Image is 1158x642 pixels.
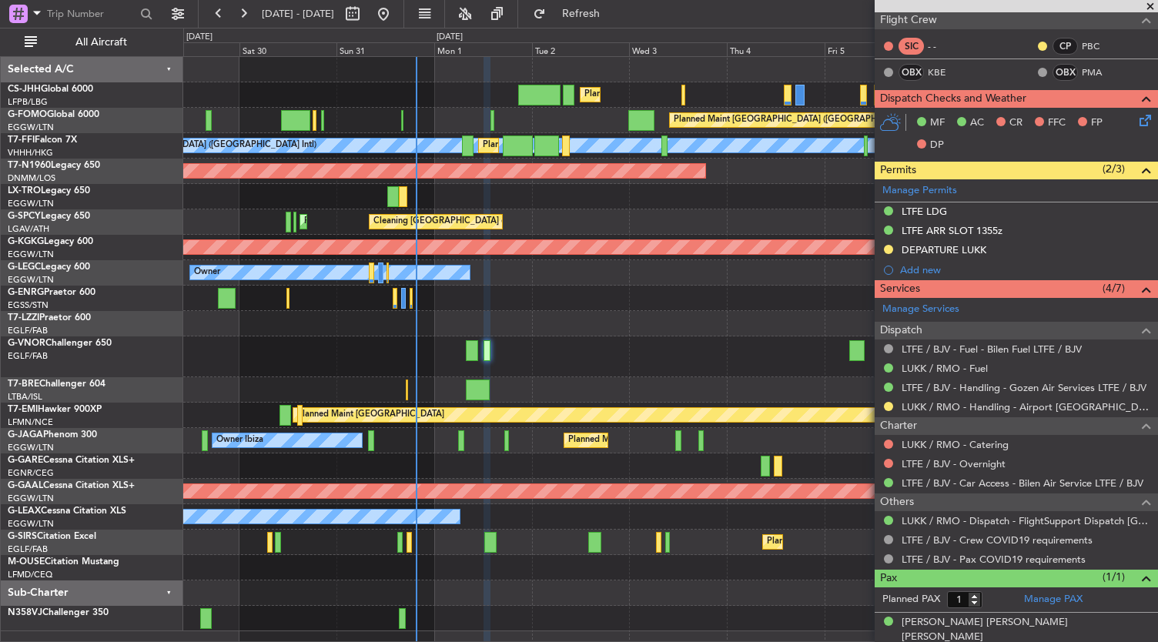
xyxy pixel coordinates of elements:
[880,162,916,179] span: Permits
[8,442,54,453] a: EGGW/LTN
[902,381,1146,394] a: LTFE / BJV - Handling - Gozen Air Services LTFE / BJV
[8,456,135,465] a: G-GARECessna Citation XLS+
[549,8,614,19] span: Refresh
[8,493,54,504] a: EGGW/LTN
[8,85,41,94] span: CS-JHH
[8,456,43,465] span: G-GARE
[1053,64,1078,81] div: OBX
[568,429,811,452] div: Planned Maint [GEOGRAPHIC_DATA] ([GEOGRAPHIC_DATA])
[1053,38,1078,55] div: CP
[902,243,986,256] div: DEPARTURE LUKK
[186,31,213,44] div: [DATE]
[8,608,109,617] a: N358VJChallenger 350
[1091,115,1103,131] span: FP
[902,400,1150,413] a: LUKK / RMO - Handling - Airport [GEOGRAPHIC_DATA] LUKK / KIV
[882,302,959,317] a: Manage Services
[8,237,93,246] a: G-KGKGLegacy 600
[8,430,97,440] a: G-JAGAPhenom 300
[629,42,727,56] div: Wed 3
[1082,65,1116,79] a: PMA
[8,532,96,541] a: G-SIRSCitation Excel
[900,263,1150,276] div: Add new
[902,343,1082,356] a: LTFE / BJV - Fuel - Bilen Fuel LTFE / BJV
[8,543,48,555] a: EGLF/FAB
[8,172,55,184] a: DNMM/LOS
[8,405,38,414] span: T7-EMI
[880,322,922,339] span: Dispatch
[437,31,463,44] div: [DATE]
[8,518,54,530] a: EGGW/LTN
[8,380,39,389] span: T7-BRE
[880,570,897,587] span: Pax
[1103,161,1125,177] span: (2/3)
[8,430,43,440] span: G-JAGA
[8,147,53,159] a: VHHH/HKG
[1082,39,1116,53] a: PBC
[880,417,917,435] span: Charter
[336,42,434,56] div: Sun 31
[584,83,827,106] div: Planned Maint [GEOGRAPHIC_DATA] ([GEOGRAPHIC_DATA])
[142,42,239,56] div: Fri 29
[902,224,1002,237] div: LTFE ARR SLOT 1355z
[483,134,740,157] div: Planned Maint [GEOGRAPHIC_DATA] ([GEOGRAPHIC_DATA] Intl)
[8,507,41,516] span: G-LEAX
[8,161,100,170] a: T7-N1960Legacy 650
[727,42,825,56] div: Thu 4
[928,39,962,53] div: - -
[8,249,54,260] a: EGGW/LTN
[8,135,77,145] a: T7-FFIFalcon 7X
[767,530,1009,553] div: Planned Maint [GEOGRAPHIC_DATA] ([GEOGRAPHIC_DATA])
[899,38,924,55] div: SIC
[8,325,48,336] a: EGLF/FAB
[8,380,105,389] a: T7-BREChallenger 604
[194,261,220,284] div: Owner
[8,161,51,170] span: T7-N1960
[216,429,263,452] div: Owner Ibiza
[8,299,49,311] a: EGSS/STN
[297,403,444,426] div: Planned Maint [GEOGRAPHIC_DATA]
[8,186,90,196] a: LX-TROLegacy 650
[902,533,1093,547] a: LTFE / BJV - Crew COVID19 requirements
[970,115,984,131] span: AC
[8,416,53,428] a: LFMN/NCE
[8,262,90,272] a: G-LEGCLegacy 600
[1103,569,1125,585] span: (1/1)
[8,274,54,286] a: EGGW/LTN
[8,223,49,235] a: LGAV/ATH
[902,514,1150,527] a: LUKK / RMO - Dispatch - FlightSupport Dispatch [GEOGRAPHIC_DATA]
[8,288,95,297] a: G-ENRGPraetor 600
[674,109,916,132] div: Planned Maint [GEOGRAPHIC_DATA] ([GEOGRAPHIC_DATA])
[8,405,102,414] a: T7-EMIHawker 900XP
[373,210,591,233] div: Cleaning [GEOGRAPHIC_DATA] ([PERSON_NAME] Intl)
[882,183,957,199] a: Manage Permits
[928,65,962,79] a: KBE
[8,481,43,490] span: G-GAAL
[8,339,45,348] span: G-VNOR
[880,493,914,511] span: Others
[532,42,630,56] div: Tue 2
[8,110,99,119] a: G-FOMOGlobal 6000
[8,391,42,403] a: LTBA/ISL
[825,42,922,56] div: Fri 5
[8,212,90,221] a: G-SPCYLegacy 650
[8,339,112,348] a: G-VNORChallenger 650
[8,96,48,108] a: LFPB/LBG
[880,90,1026,108] span: Dispatch Checks and Weather
[902,553,1086,566] a: LTFE / BJV - Pax COVID19 requirements
[8,350,48,362] a: EGLF/FAB
[880,280,920,298] span: Services
[262,7,334,21] span: [DATE] - [DATE]
[8,288,44,297] span: G-ENRG
[8,135,35,145] span: T7-FFI
[902,457,1006,470] a: LTFE / BJV - Overnight
[1009,115,1022,131] span: CR
[8,212,41,221] span: G-SPCY
[8,557,45,567] span: M-OUSE
[8,198,54,209] a: EGGW/LTN
[882,592,940,607] label: Planned PAX
[1024,592,1083,607] a: Manage PAX
[239,42,337,56] div: Sat 30
[930,115,945,131] span: MF
[304,210,481,233] div: Planned Maint Athens ([PERSON_NAME] Intl)
[8,313,91,323] a: T7-LZZIPraetor 600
